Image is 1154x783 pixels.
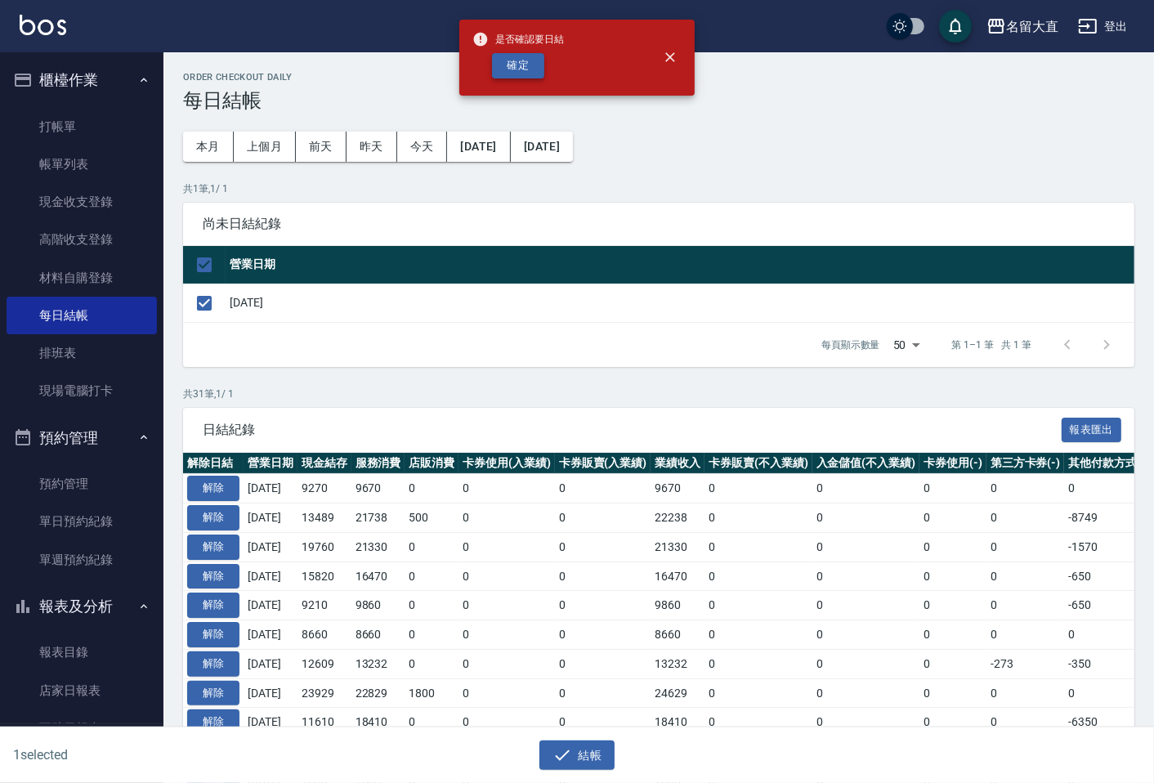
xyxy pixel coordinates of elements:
[812,620,920,650] td: 0
[405,532,458,562] td: 0
[458,503,555,533] td: 0
[351,532,405,562] td: 21330
[555,620,651,650] td: 0
[919,708,986,737] td: 0
[1064,503,1154,533] td: -8749
[555,591,651,620] td: 0
[919,474,986,503] td: 0
[183,132,234,162] button: 本月
[939,10,972,43] button: save
[187,709,239,735] button: 解除
[1062,421,1122,436] a: 報表匯出
[458,562,555,591] td: 0
[7,259,157,297] a: 材料自購登錄
[458,649,555,678] td: 0
[1064,708,1154,737] td: -6350
[812,591,920,620] td: 0
[351,620,405,650] td: 8660
[704,708,812,737] td: 0
[704,474,812,503] td: 0
[226,246,1134,284] th: 營業日期
[555,474,651,503] td: 0
[351,453,405,474] th: 服務消費
[986,678,1065,708] td: 0
[297,503,351,533] td: 13489
[183,181,1134,196] p: 共 1 筆, 1 / 1
[812,532,920,562] td: 0
[351,591,405,620] td: 9860
[244,708,297,737] td: [DATE]
[7,183,157,221] a: 現金收支登錄
[812,708,920,737] td: 0
[244,474,297,503] td: [DATE]
[297,474,351,503] td: 9270
[187,622,239,647] button: 解除
[458,708,555,737] td: 0
[7,334,157,372] a: 排班表
[555,503,651,533] td: 0
[351,649,405,678] td: 13232
[919,562,986,591] td: 0
[297,708,351,737] td: 11610
[919,649,986,678] td: 0
[651,678,704,708] td: 24629
[812,649,920,678] td: 0
[244,453,297,474] th: 營業日期
[187,651,239,677] button: 解除
[297,453,351,474] th: 現金結存
[821,338,880,352] p: 每頁顯示數量
[1064,532,1154,562] td: -1570
[555,453,651,474] th: 卡券販賣(入業績)
[1071,11,1134,42] button: 登出
[986,503,1065,533] td: 0
[297,649,351,678] td: 12609
[1062,418,1122,443] button: 報表匯出
[7,465,157,503] a: 預約管理
[986,620,1065,650] td: 0
[244,678,297,708] td: [DATE]
[812,562,920,591] td: 0
[704,620,812,650] td: 0
[405,620,458,650] td: 0
[297,620,351,650] td: 8660
[1064,474,1154,503] td: 0
[7,145,157,183] a: 帳單列表
[187,535,239,560] button: 解除
[244,503,297,533] td: [DATE]
[7,372,157,409] a: 現場電腦打卡
[183,387,1134,401] p: 共 31 筆, 1 / 1
[351,678,405,708] td: 22829
[458,532,555,562] td: 0
[458,474,555,503] td: 0
[7,503,157,540] a: 單日預約紀錄
[919,532,986,562] td: 0
[651,708,704,737] td: 18410
[919,591,986,620] td: 0
[183,72,1134,83] h2: Order checkout daily
[986,453,1065,474] th: 第三方卡券(-)
[297,532,351,562] td: 19760
[7,221,157,258] a: 高階收支登錄
[187,505,239,530] button: 解除
[555,708,651,737] td: 0
[812,453,920,474] th: 入金儲值(不入業績)
[203,216,1115,232] span: 尚未日結紀錄
[986,649,1065,678] td: -273
[555,649,651,678] td: 0
[704,649,812,678] td: 0
[7,297,157,334] a: 每日結帳
[986,562,1065,591] td: 0
[244,562,297,591] td: [DATE]
[812,474,920,503] td: 0
[919,503,986,533] td: 0
[952,338,1031,352] p: 第 1–1 筆 共 1 筆
[458,591,555,620] td: 0
[244,620,297,650] td: [DATE]
[244,649,297,678] td: [DATE]
[405,649,458,678] td: 0
[919,620,986,650] td: 0
[704,503,812,533] td: 0
[405,678,458,708] td: 1800
[7,585,157,628] button: 報表及分析
[351,708,405,737] td: 18410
